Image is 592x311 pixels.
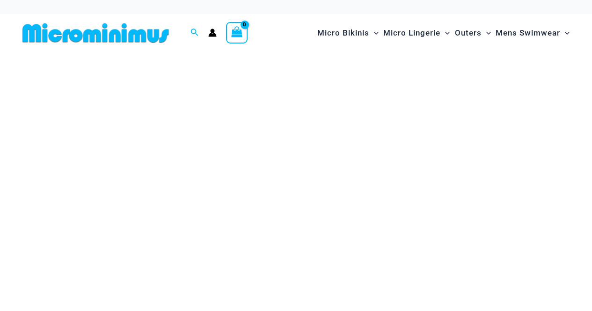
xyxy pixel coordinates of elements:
[315,19,381,47] a: Micro BikinisMenu ToggleMenu Toggle
[226,22,248,43] a: View Shopping Cart, empty
[314,17,573,49] nav: Site Navigation
[19,22,173,43] img: MM SHOP LOGO FLAT
[496,21,560,45] span: Mens Swimwear
[190,27,199,39] a: Search icon link
[381,19,452,47] a: Micro LingerieMenu ToggleMenu Toggle
[369,21,379,45] span: Menu Toggle
[453,19,493,47] a: OutersMenu ToggleMenu Toggle
[317,21,369,45] span: Micro Bikinis
[208,29,217,37] a: Account icon link
[383,21,440,45] span: Micro Lingerie
[440,21,450,45] span: Menu Toggle
[493,19,572,47] a: Mens SwimwearMenu ToggleMenu Toggle
[482,21,491,45] span: Menu Toggle
[455,21,482,45] span: Outers
[560,21,570,45] span: Menu Toggle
